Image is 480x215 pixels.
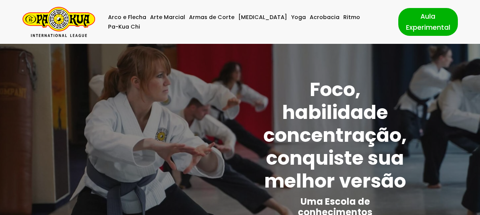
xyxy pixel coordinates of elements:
[23,7,95,37] a: Pa-Kua Brasil Uma Escola de conhecimentos orientais para toda a família. Foco, habilidade concent...
[189,13,234,22] a: Armas de Corte
[343,13,360,22] a: Ritmo
[310,13,339,22] a: Acrobacia
[107,13,387,32] div: Menu primário
[238,13,287,22] a: [MEDICAL_DATA]
[150,13,185,22] a: Arte Marcial
[398,8,458,35] a: Aula Experimental
[108,13,146,22] a: Arco e Flecha
[291,13,306,22] a: Yoga
[263,76,407,194] strong: Foco, habilidade concentração, conquiste sua melhor versão
[108,22,140,32] a: Pa-Kua Chi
